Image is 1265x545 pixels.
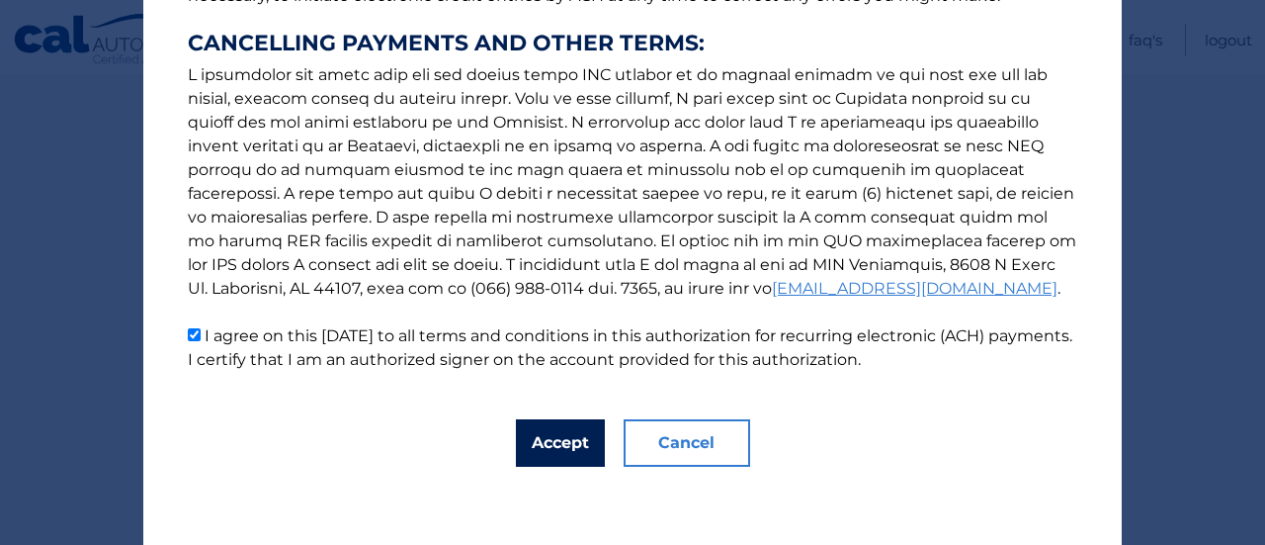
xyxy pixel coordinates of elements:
button: Cancel [624,419,750,467]
strong: CANCELLING PAYMENTS AND OTHER TERMS: [188,32,1077,55]
label: I agree on this [DATE] to all terms and conditions in this authorization for recurring electronic... [188,326,1072,369]
button: Accept [516,419,605,467]
a: [EMAIL_ADDRESS][DOMAIN_NAME] [772,279,1057,298]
